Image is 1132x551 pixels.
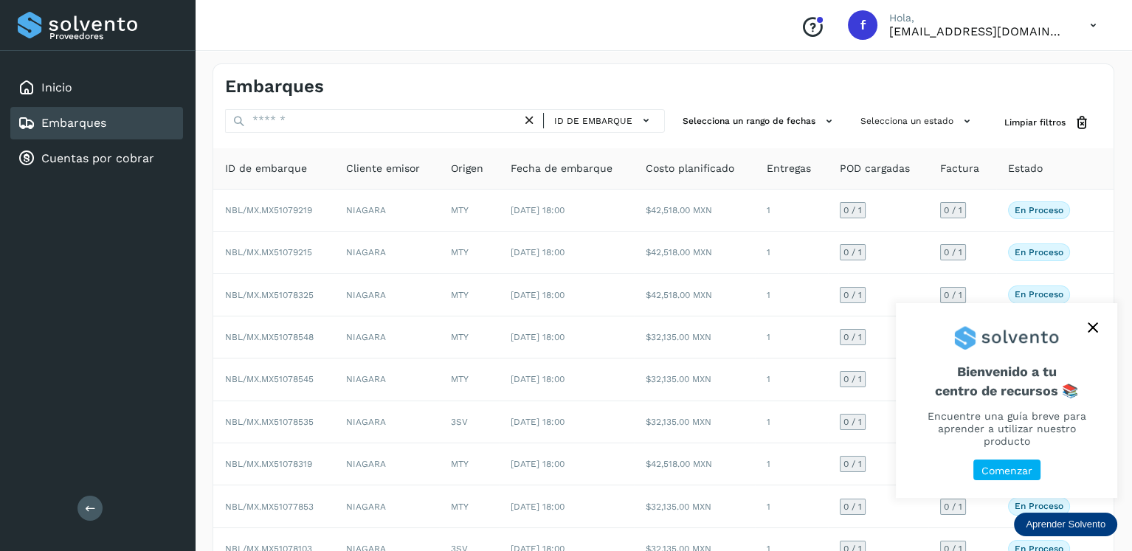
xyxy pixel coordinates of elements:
[511,247,565,257] span: [DATE] 18:00
[554,114,632,128] span: ID de embarque
[755,443,828,485] td: 1
[511,205,565,215] span: [DATE] 18:00
[755,316,828,358] td: 1
[225,161,307,176] span: ID de embarque
[1026,519,1105,530] p: Aprender Solvento
[41,151,154,165] a: Cuentas por cobrar
[755,401,828,443] td: 1
[896,303,1117,498] div: Aprender Solvento
[843,502,862,511] span: 0 / 1
[439,232,500,274] td: MTY
[889,24,1066,38] p: facturacion@expresssanjavier.com
[41,80,72,94] a: Inicio
[1015,205,1063,215] p: En proceso
[49,31,177,41] p: Proveedores
[225,205,312,215] span: NBL/MX.MX51079219
[677,109,843,134] button: Selecciona un rango de fechas
[1015,501,1063,511] p: En proceso
[940,161,979,176] span: Factura
[439,190,500,232] td: MTY
[843,333,862,342] span: 0 / 1
[634,401,755,443] td: $32,135.00 MXN
[10,107,183,139] div: Embarques
[225,417,314,427] span: NBL/MX.MX51078535
[225,247,312,257] span: NBL/MX.MX51079215
[550,110,658,131] button: ID de embarque
[511,374,565,384] span: [DATE] 18:00
[1015,289,1063,299] p: En proceso
[334,485,439,527] td: NIAGARA
[944,502,962,511] span: 0 / 1
[889,12,1066,24] p: Hola,
[944,248,962,257] span: 0 / 1
[1015,247,1063,257] p: En proceso
[634,232,755,274] td: $42,518.00 MXN
[10,142,183,175] div: Cuentas por cobrar
[755,274,828,316] td: 1
[439,358,500,401] td: MTY
[634,358,755,401] td: $32,135.00 MXN
[334,274,439,316] td: NIAGARA
[225,290,314,300] span: NBL/MX.MX51078325
[843,248,862,257] span: 0 / 1
[843,460,862,468] span: 0 / 1
[511,459,565,469] span: [DATE] 18:00
[1008,161,1043,176] span: Estado
[225,76,324,97] h4: Embarques
[511,417,565,427] span: [DATE] 18:00
[634,190,755,232] td: $42,518.00 MXN
[439,274,500,316] td: MTY
[41,116,106,130] a: Embarques
[634,443,755,485] td: $42,518.00 MXN
[346,161,420,176] span: Cliente emisor
[511,161,612,176] span: Fecha de embarque
[646,161,734,176] span: Costo planificado
[225,502,314,512] span: NBL/MX.MX51077853
[944,291,962,299] span: 0 / 1
[1014,513,1117,536] div: Aprender Solvento
[755,190,828,232] td: 1
[634,316,755,358] td: $32,135.00 MXN
[334,190,439,232] td: NIAGARA
[511,332,565,342] span: [DATE] 18:00
[843,291,862,299] span: 0 / 1
[439,485,500,527] td: MTY
[439,443,500,485] td: MTY
[855,109,981,134] button: Selecciona un estado
[334,358,439,401] td: NIAGARA
[843,417,862,426] span: 0 / 1
[225,374,314,384] span: NBL/MX.MX51078545
[634,274,755,316] td: $42,518.00 MXN
[843,206,862,215] span: 0 / 1
[973,460,1040,481] button: Comenzar
[981,465,1032,477] p: Comenzar
[334,401,439,443] td: NIAGARA
[993,109,1102,136] button: Limpiar filtros
[755,232,828,274] td: 1
[914,383,1100,399] p: centro de recursos 📚
[225,332,314,342] span: NBL/MX.MX51078548
[840,161,910,176] span: POD cargadas
[511,290,565,300] span: [DATE] 18:00
[511,502,565,512] span: [DATE] 18:00
[914,364,1100,398] span: Bienvenido a tu
[439,401,500,443] td: 3SV
[1004,116,1066,129] span: Limpiar filtros
[634,485,755,527] td: $32,135.00 MXN
[334,316,439,358] td: NIAGARA
[451,161,483,176] span: Origen
[914,410,1100,447] p: Encuentre una guía breve para aprender a utilizar nuestro producto
[225,459,312,469] span: NBL/MX.MX51078319
[334,232,439,274] td: NIAGARA
[10,72,183,104] div: Inicio
[334,443,439,485] td: NIAGARA
[755,358,828,401] td: 1
[1082,316,1104,339] button: close,
[767,161,811,176] span: Entregas
[944,206,962,215] span: 0 / 1
[843,375,862,384] span: 0 / 1
[755,485,828,527] td: 1
[439,316,500,358] td: MTY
